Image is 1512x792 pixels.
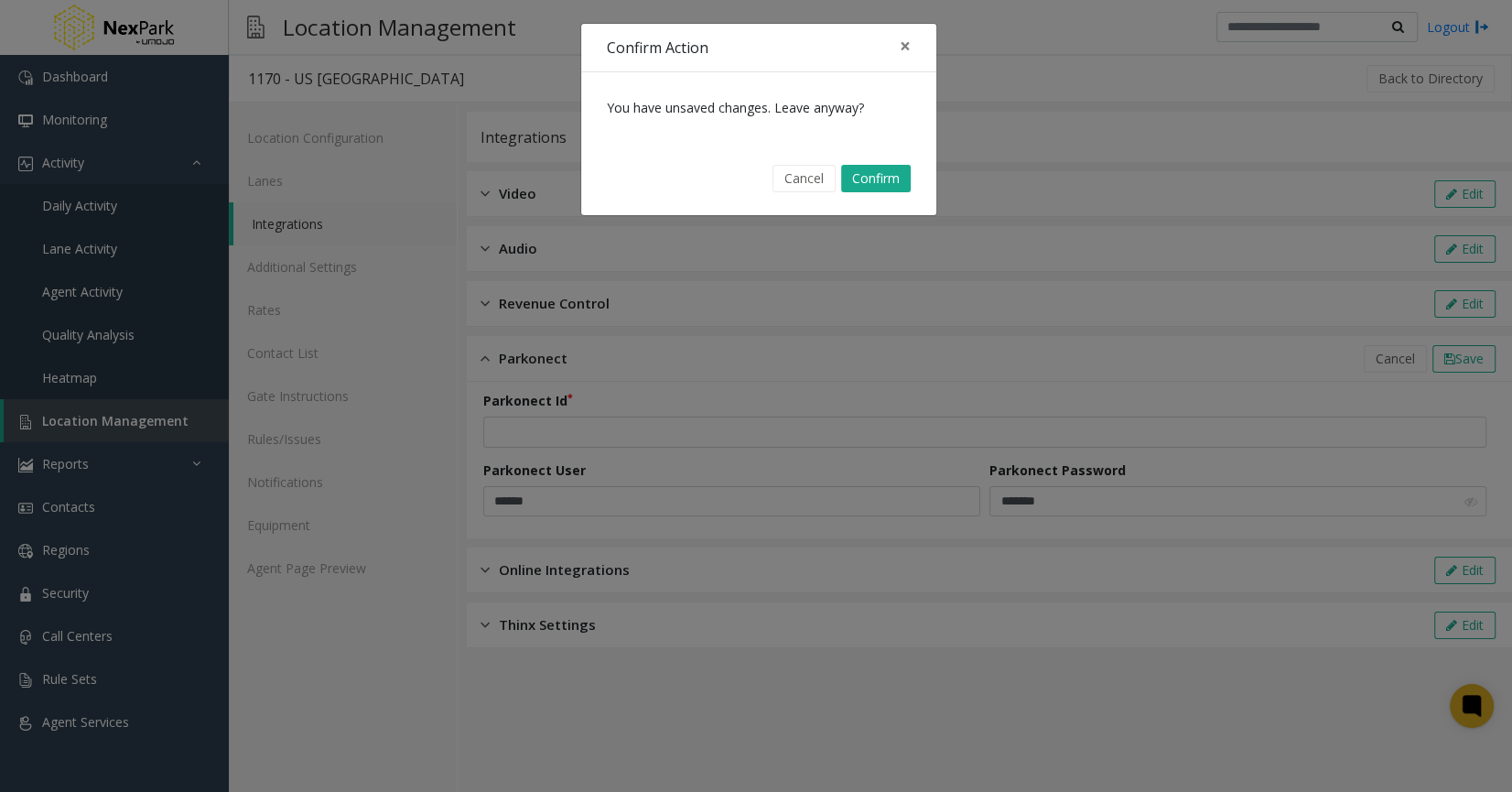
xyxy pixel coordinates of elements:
button: Confirm [841,165,911,192]
span: × [900,33,911,59]
h4: Confirm Action [607,37,708,59]
button: Cancel [772,165,836,192]
div: You have unsaved changes. Leave anyway? [581,72,936,143]
button: Close [887,24,923,69]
